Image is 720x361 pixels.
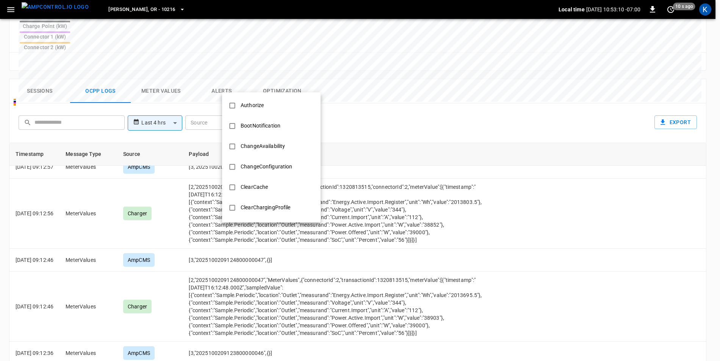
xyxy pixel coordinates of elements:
[236,160,297,174] div: ChangeConfiguration
[236,221,277,235] div: DataTransfer
[236,180,272,194] div: ClearCache
[236,201,295,215] div: ClearChargingProfile
[236,139,290,153] div: ChangeAvailability
[236,119,285,133] div: BootNotification
[236,98,268,112] div: Authorize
